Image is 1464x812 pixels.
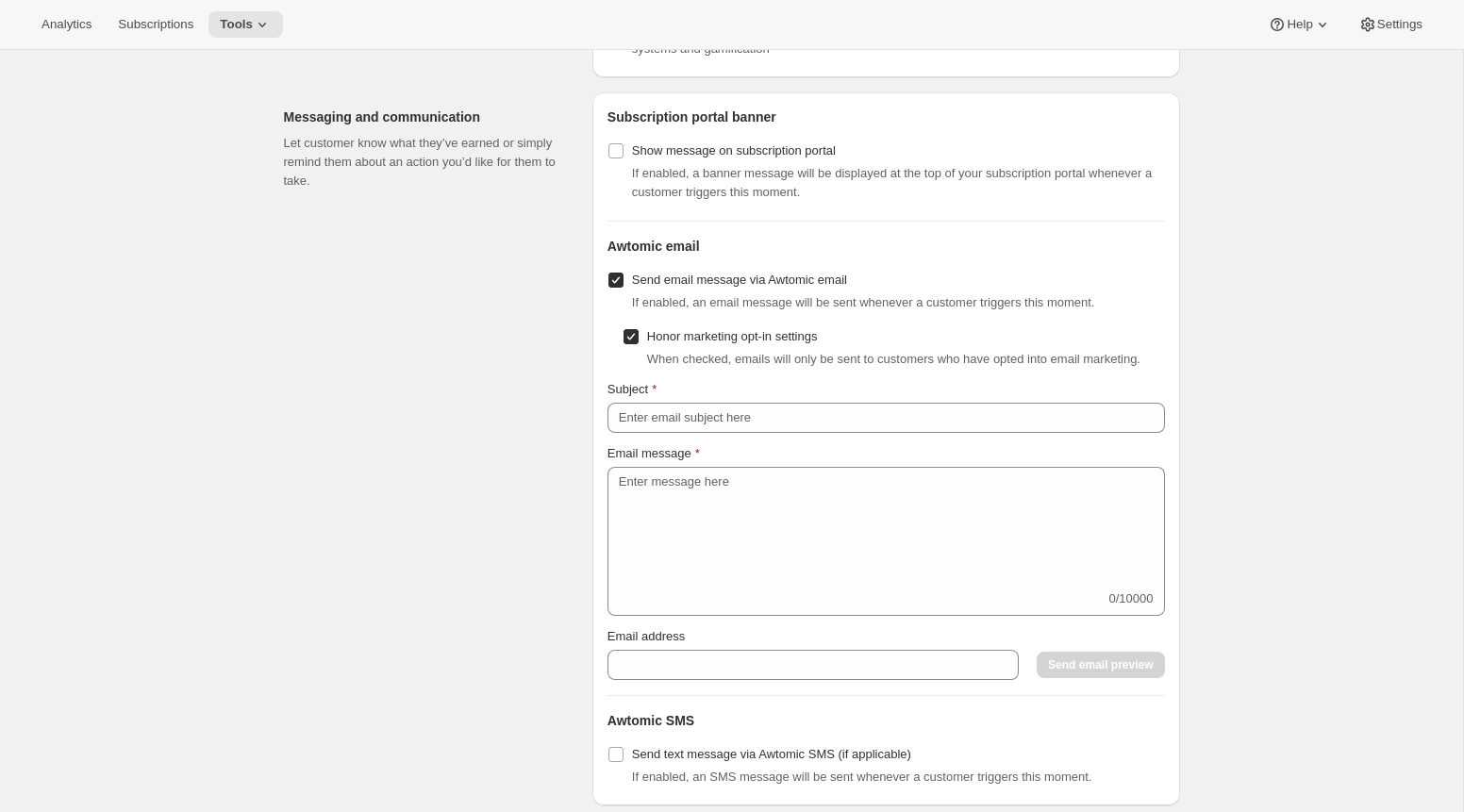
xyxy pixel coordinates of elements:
h2: Awtomic email [607,237,1165,256]
span: If enabled, an SMS message will be sent whenever a customer triggers this moment. [632,770,1092,784]
span: Email message [607,446,691,460]
h2: Awtomic SMS [607,711,1165,730]
span: When checked, emails will only be sent to customers who have opted into email marketing. [647,352,1140,366]
span: Analytics [42,17,91,32]
span: If enabled, an email message will be sent whenever a customer triggers this moment. [632,295,1095,309]
button: Subscriptions [107,11,205,38]
span: Send text message via Awtomic SMS (if applicable) [632,747,911,761]
span: Subscriptions [118,17,193,32]
span: If enabled, a banner message will be displayed at the top of your subscription portal whenever a ... [632,166,1152,199]
span: Show message on subscription portal [632,143,836,157]
h2: Messaging and communication [284,108,562,126]
button: Analytics [30,11,103,38]
input: Enter email subject here [607,403,1165,433]
h2: Subscription portal banner [607,108,1165,126]
button: Tools [208,11,283,38]
span: Honor marketing opt-in settings [647,329,818,343]
span: Send email message via Awtomic email [632,273,847,287]
p: Let customer know what they’ve earned or simply remind them about an action you’d like for them t... [284,134,562,191]
span: Tools [220,17,253,32]
span: Subject [607,382,648,396]
span: Email address [607,629,685,643]
button: Settings [1347,11,1434,38]
span: Settings [1377,17,1422,32]
span: Help [1287,17,1312,32]
button: Help [1256,11,1342,38]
